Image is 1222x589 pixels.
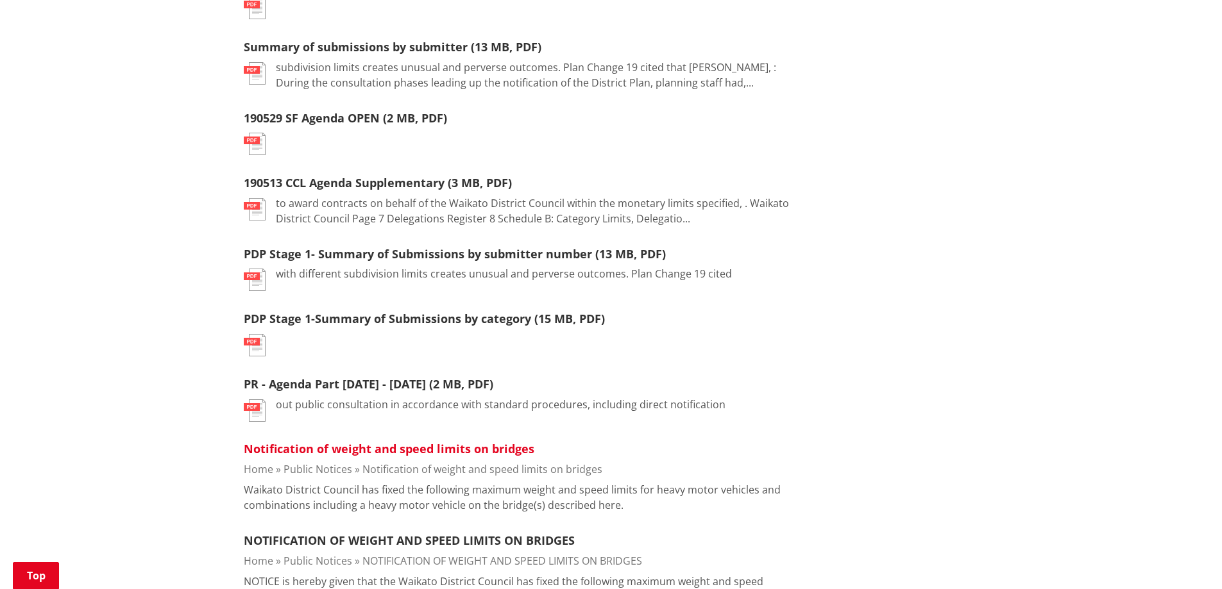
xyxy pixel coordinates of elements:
[362,554,642,568] a: NOTIFICATION OF WEIGHT AND SPEED LIMITS ON BRIDGES
[276,60,790,90] p: subdivision limits creates unusual and perverse outcomes. Plan Change 19 cited that [PERSON_NAME]...
[244,133,266,155] img: document-pdf.svg
[244,334,266,356] img: document-pdf.svg
[1163,535,1209,581] iframe: Messenger Launcher
[244,462,273,476] a: Home
[244,441,534,456] a: Notification of weight and speed limits on bridges
[244,39,541,54] a: Summary of submissions by submitter (13 MB, PDF)
[276,195,790,226] p: to award contracts on behalf of the Waikato District Council within the monetary limits specified...
[244,533,575,548] a: NOTIFICATION OF WEIGHT AND SPEED LIMITS ON BRIDGES
[284,462,352,476] a: Public Notices
[244,376,493,392] a: PR - Agenda Part [DATE] - [DATE] (2 MB, PDF)
[13,562,59,589] a: Top
[244,246,666,261] a: PDP Stage 1- Summary of Submissions by submitter number (13 MB, PDF)
[362,462,602,476] a: Notification of weight and speed limits on bridges
[244,482,790,513] p: Waikato District Council has fixed the following maximum weight and speed limits for heavy motor ...
[284,554,352,568] a: Public Notices
[244,198,266,220] img: document-pdf.svg
[244,110,447,126] a: 190529 SF Agenda OPEN (2 MB, PDF)
[244,311,605,326] a: PDP Stage 1-Summary of Submissions by category (15 MB, PDF)
[244,62,266,85] img: document-pdf.svg
[244,554,273,568] a: Home
[244,399,266,422] img: document-pdf.svg
[276,266,732,281] p: with different subdivision limits creates unusual and perverse outcomes. Plan Change 19 cited
[244,175,512,190] a: 190513 CCL Agenda Supplementary (3 MB, PDF)
[276,397,726,412] p: out public consultation in accordance with standard procedures, including direct notification
[244,269,266,291] img: document-pdf.svg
